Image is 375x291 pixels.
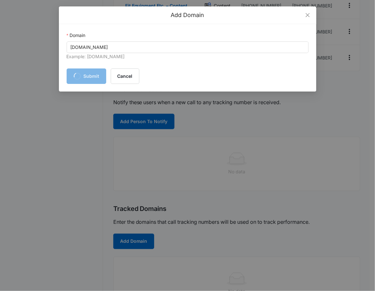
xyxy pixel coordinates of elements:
label: Domain [67,32,85,39]
button: Cancel [111,68,139,84]
span: close [305,13,310,18]
input: Domain [67,41,309,53]
button: Close [299,6,316,24]
div: Add Domain [67,12,309,19]
div: Example: [DOMAIN_NAME] [67,53,309,61]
